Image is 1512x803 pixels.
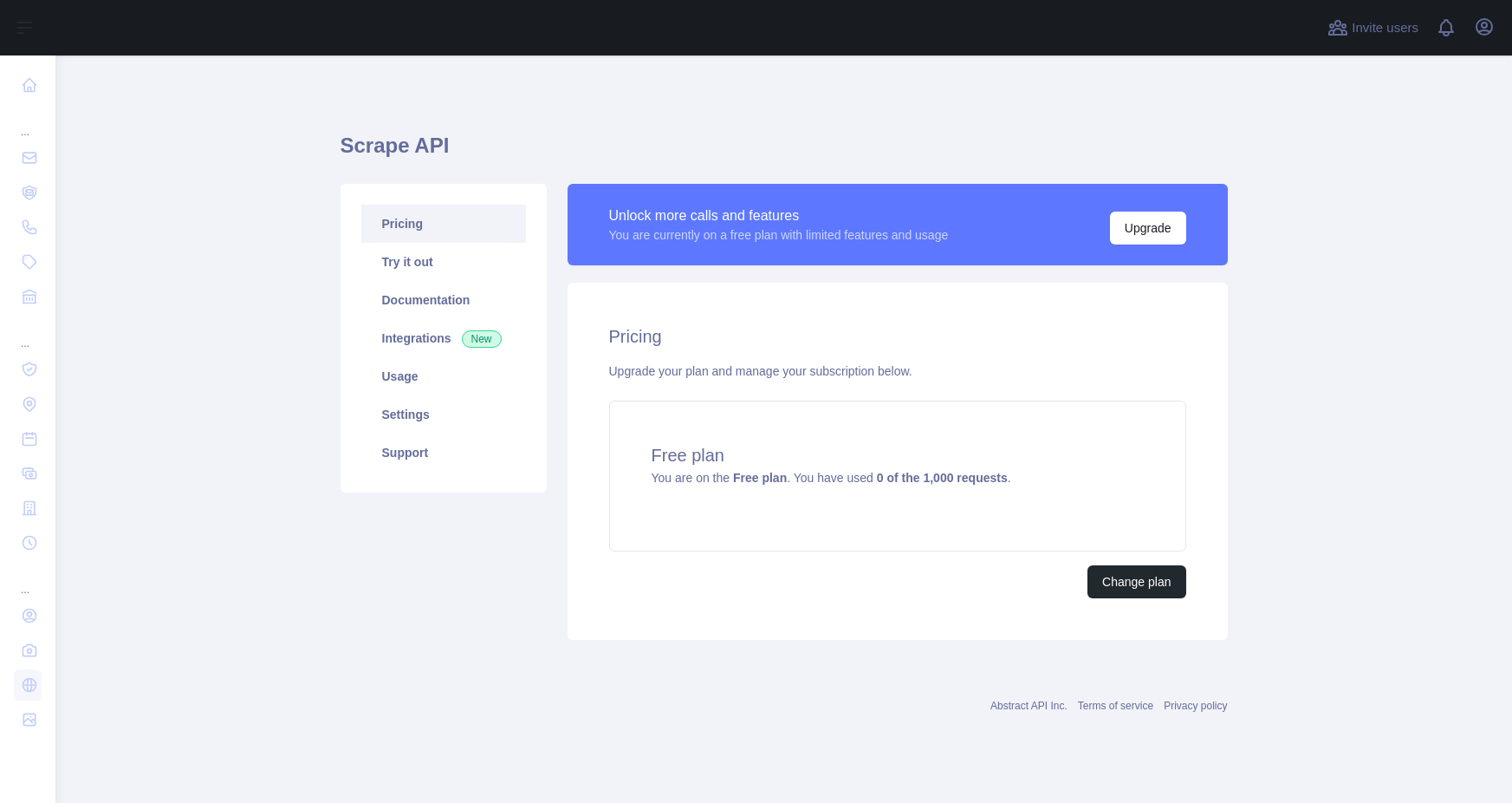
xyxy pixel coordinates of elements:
[462,330,502,348] span: New
[361,434,526,472] a: Support
[1078,700,1153,712] a: Terms of service
[14,316,42,350] div: ...
[1164,700,1227,712] a: Privacy policy
[652,443,1144,467] h4: Free plan
[990,700,1067,712] a: Abstract API Inc.
[609,226,949,244] div: You are currently on a free plan with limited features and usage
[609,206,949,226] div: Unlock more calls and features
[361,205,526,243] a: Pricing
[877,471,1008,485] strong: 0 of the 1,000 requests
[361,243,526,281] a: Try it out
[361,281,526,319] a: Documentation
[1110,212,1186,245] button: Upgrade
[1352,18,1418,38] span: Invite users
[14,104,42,139] div: ...
[361,395,526,434] a: Settings
[361,319,526,357] a: Integrations New
[1087,565,1185,598] button: Change plan
[609,362,1186,380] div: Upgrade your plan and manage your subscription below.
[341,132,1228,173] h1: Scrape API
[733,471,787,485] strong: Free plan
[14,562,42,597] div: ...
[652,471,1011,485] span: You are on the . You have used .
[361,357,526,395] a: Usage
[609,324,1186,349] h2: Pricing
[1324,14,1422,42] button: Invite users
